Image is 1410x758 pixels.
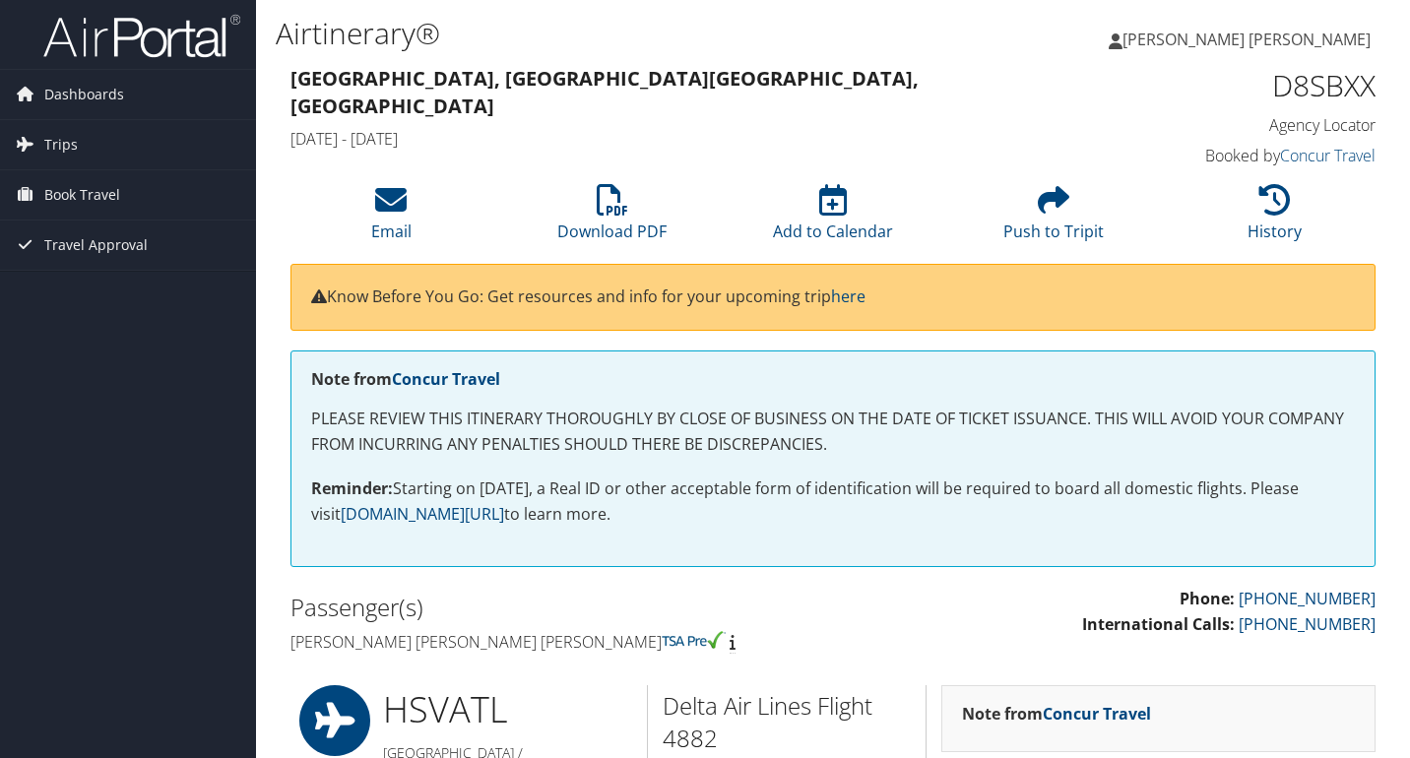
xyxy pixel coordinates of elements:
[43,13,240,59] img: airportal-logo.png
[44,70,124,119] span: Dashboards
[1122,29,1371,50] span: [PERSON_NAME] [PERSON_NAME]
[662,631,726,649] img: tsa-precheck.png
[311,476,1355,527] p: Starting on [DATE], a Real ID or other acceptable form of identification will be required to boar...
[290,65,919,119] strong: [GEOGRAPHIC_DATA], [GEOGRAPHIC_DATA] [GEOGRAPHIC_DATA], [GEOGRAPHIC_DATA]
[1180,588,1235,609] strong: Phone:
[831,285,865,307] a: here
[311,407,1355,457] p: PLEASE REVIEW THIS ITINERARY THOROUGHLY BY CLOSE OF BUSINESS ON THE DATE OF TICKET ISSUANCE. THIS...
[1082,613,1235,635] strong: International Calls:
[44,120,78,169] span: Trips
[44,221,148,270] span: Travel Approval
[290,631,818,653] h4: [PERSON_NAME] [PERSON_NAME] [PERSON_NAME]
[276,13,1019,54] h1: Airtinerary®
[1003,195,1104,242] a: Push to Tripit
[1126,65,1376,106] h1: D8SBXX
[311,368,500,390] strong: Note from
[1126,114,1376,136] h4: Agency Locator
[392,368,500,390] a: Concur Travel
[1109,10,1390,69] a: [PERSON_NAME] [PERSON_NAME]
[311,477,393,499] strong: Reminder:
[383,685,632,734] h1: HSV ATL
[341,503,504,525] a: [DOMAIN_NAME][URL]
[1280,145,1376,166] a: Concur Travel
[962,703,1151,725] strong: Note from
[663,689,911,755] h2: Delta Air Lines Flight 4882
[1126,145,1376,166] h4: Booked by
[773,195,893,242] a: Add to Calendar
[1043,703,1151,725] a: Concur Travel
[290,128,1097,150] h4: [DATE] - [DATE]
[311,284,1355,310] p: Know Before You Go: Get resources and info for your upcoming trip
[44,170,120,220] span: Book Travel
[1239,613,1376,635] a: [PHONE_NUMBER]
[290,591,818,624] h2: Passenger(s)
[371,195,412,242] a: Email
[1239,588,1376,609] a: [PHONE_NUMBER]
[1248,195,1302,242] a: History
[557,195,667,242] a: Download PDF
